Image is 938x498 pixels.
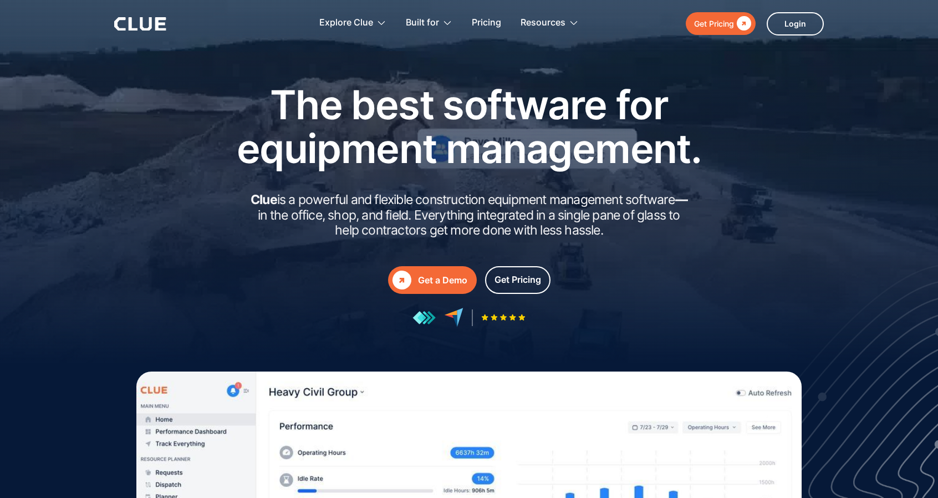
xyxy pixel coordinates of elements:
[675,192,687,207] strong: —
[472,6,501,40] a: Pricing
[251,192,277,207] strong: Clue
[694,17,734,31] div: Get Pricing
[220,83,718,170] h1: The best software for equipment management.
[418,273,467,287] div: Get a Demo
[388,266,477,294] a: Get a Demo
[521,6,565,40] div: Resources
[767,12,824,35] a: Login
[412,311,436,325] img: reviews at getapp
[485,266,550,294] a: Get Pricing
[481,314,526,321] img: Five-star rating icon
[686,12,756,35] a: Get Pricing
[444,308,463,327] img: reviews at capterra
[406,6,452,40] div: Built for
[392,271,411,289] div: 
[319,6,373,40] div: Explore Clue
[734,17,751,31] div: 
[319,6,386,40] div: Explore Clue
[495,273,541,287] div: Get Pricing
[521,6,579,40] div: Resources
[247,192,691,238] h2: is a powerful and flexible construction equipment management software in the office, shop, and fi...
[406,6,439,40] div: Built for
